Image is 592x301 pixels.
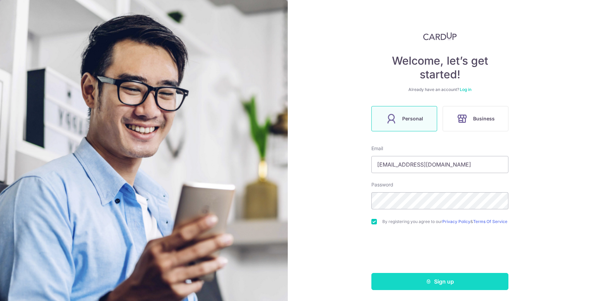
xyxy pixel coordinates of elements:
[371,156,508,173] input: Enter your Email
[473,115,495,123] span: Business
[371,87,508,92] div: Already have an account?
[388,238,492,265] iframe: reCAPTCHA
[473,219,507,224] a: Terms Of Service
[402,115,423,123] span: Personal
[460,87,471,92] a: Log in
[382,219,508,224] label: By registering you agree to our &
[423,32,457,40] img: CardUp Logo
[371,54,508,81] h4: Welcome, let’s get started!
[371,181,393,188] label: Password
[440,106,511,131] a: Business
[371,145,383,152] label: Email
[369,106,440,131] a: Personal
[371,273,508,290] button: Sign up
[442,219,470,224] a: Privacy Policy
